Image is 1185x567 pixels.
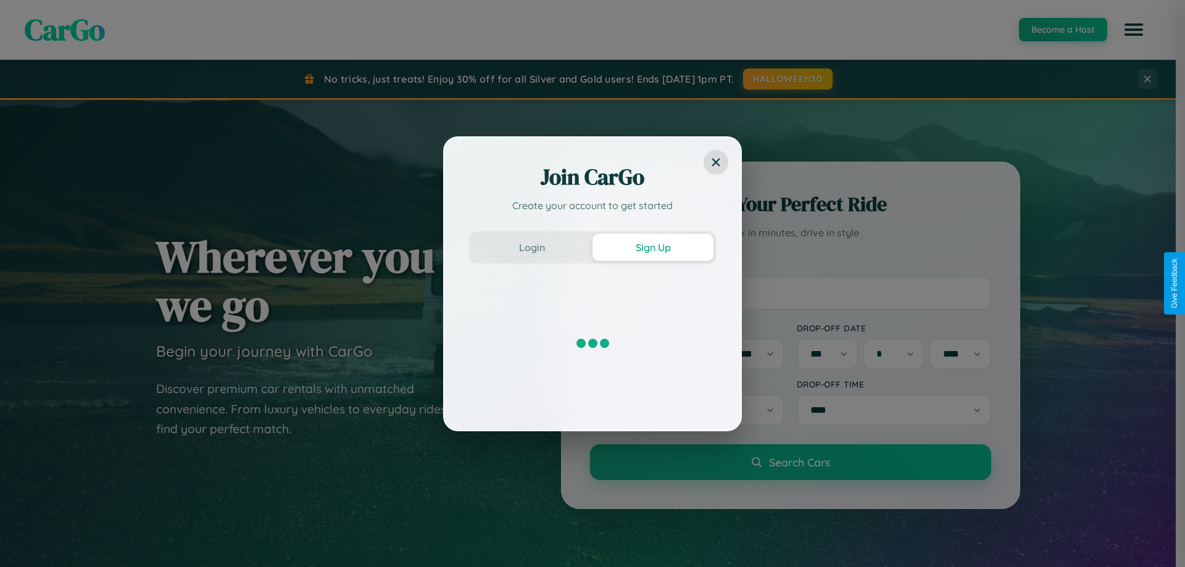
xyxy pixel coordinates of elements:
div: Give Feedback [1170,259,1179,308]
h2: Join CarGo [469,162,716,192]
button: Login [472,234,592,261]
iframe: Intercom live chat [12,525,42,555]
p: Create your account to get started [469,198,716,213]
button: Sign Up [592,234,713,261]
